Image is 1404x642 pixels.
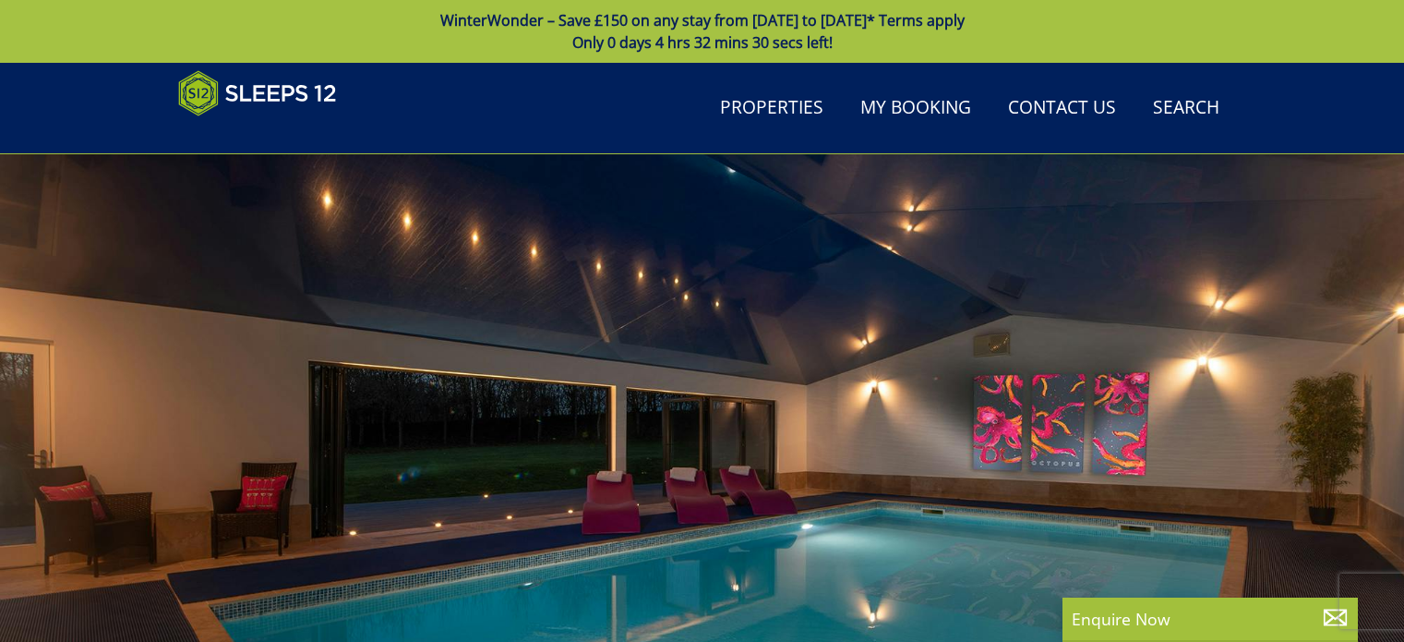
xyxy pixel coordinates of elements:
a: Contact Us [1001,88,1123,129]
a: My Booking [853,88,978,129]
span: Only 0 days 4 hrs 32 mins 30 secs left! [572,32,833,53]
img: Sleeps 12 [178,70,337,116]
p: Enquire Now [1072,607,1349,631]
a: Properties [713,88,831,129]
iframe: Customer reviews powered by Trustpilot [169,127,363,143]
a: Search [1146,88,1227,129]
